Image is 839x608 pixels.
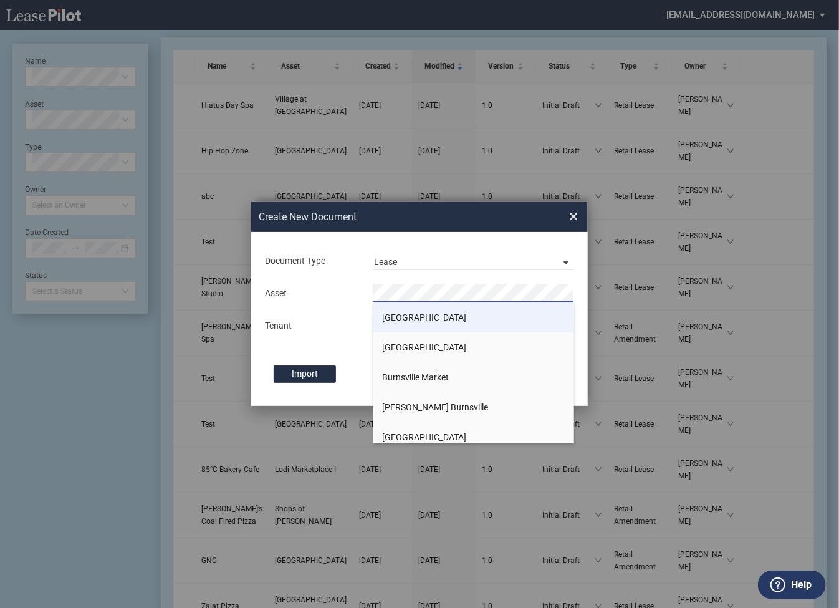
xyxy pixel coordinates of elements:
span: [GEOGRAPHIC_DATA] [383,342,467,352]
span: [GEOGRAPHIC_DATA] [383,432,467,442]
li: [PERSON_NAME] Burnsville [373,392,575,422]
span: [GEOGRAPHIC_DATA] [383,312,467,322]
li: Burnsville Market [373,362,575,392]
span: × [569,206,578,226]
label: Import [274,365,336,383]
h2: Create New Document [259,210,524,224]
span: Burnsville Market [383,372,449,382]
md-dialog: Create New ... [251,202,588,407]
md-select: Document Type: Lease [373,251,574,270]
li: [GEOGRAPHIC_DATA] [373,332,575,362]
div: Document Type [257,255,365,268]
div: Lease [374,257,397,267]
span: [PERSON_NAME] Burnsville [383,402,489,412]
div: Tenant [257,320,365,332]
div: Asset [257,287,365,300]
label: Help [791,577,812,593]
li: [GEOGRAPHIC_DATA] [373,422,575,452]
li: [GEOGRAPHIC_DATA] [373,302,575,332]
